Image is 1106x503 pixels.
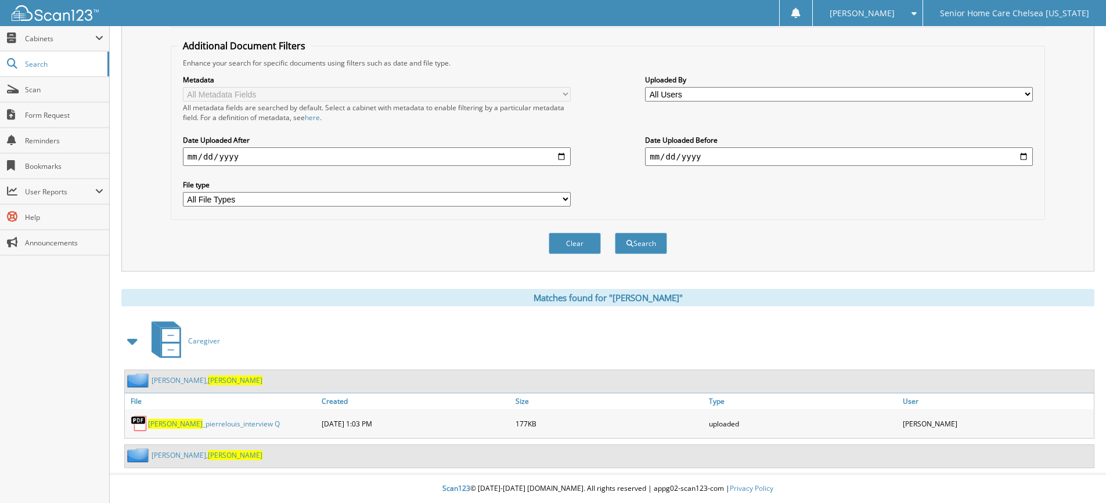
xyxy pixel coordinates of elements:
span: Search [25,59,102,69]
input: start [183,147,571,166]
span: Reminders [25,136,103,146]
div: uploaded [706,412,900,435]
div: Enhance your search for specific documents using filters such as date and file type. [177,58,1039,68]
span: Form Request [25,110,103,120]
span: Caregiver [188,336,220,346]
span: [PERSON_NAME] [208,375,262,385]
label: Uploaded By [645,75,1033,85]
a: [PERSON_NAME]_pierrelouis_interview Q [148,419,280,429]
span: Scan [25,85,103,95]
span: Scan123 [442,483,470,493]
span: Senior Home Care Chelsea [US_STATE] [940,10,1089,17]
span: [PERSON_NAME] [148,419,203,429]
div: © [DATE]-[DATE] [DOMAIN_NAME]. All rights reserved | appg02-scan123-com | [110,475,1106,503]
a: Type [706,393,900,409]
a: Caregiver [145,318,220,364]
span: Help [25,212,103,222]
div: Matches found for "[PERSON_NAME]" [121,289,1094,306]
a: User [900,393,1094,409]
div: 177KB [513,412,707,435]
a: here [305,113,320,122]
label: Date Uploaded Before [645,135,1033,145]
div: [DATE] 1:03 PM [319,412,513,435]
span: [PERSON_NAME] [208,450,262,460]
span: Bookmarks [25,161,103,171]
div: [PERSON_NAME] [900,412,1094,435]
a: Privacy Policy [730,483,773,493]
iframe: Chat Widget [1048,447,1106,503]
a: Size [513,393,707,409]
label: File type [183,180,571,190]
button: Clear [549,233,601,254]
span: Announcements [25,238,103,248]
img: folder2.png [127,448,152,462]
img: folder2.png [127,373,152,388]
label: Date Uploaded After [183,135,571,145]
button: Search [615,233,667,254]
a: File [125,393,319,409]
span: Cabinets [25,34,95,44]
a: [PERSON_NAME],[PERSON_NAME] [152,450,262,460]
div: All metadata fields are searched by default. Select a cabinet with metadata to enable filtering b... [183,103,571,122]
input: end [645,147,1033,166]
a: Created [319,393,513,409]
img: scan123-logo-white.svg [12,5,99,21]
span: [PERSON_NAME] [830,10,895,17]
legend: Additional Document Filters [177,39,311,52]
span: User Reports [25,187,95,197]
img: PDF.png [131,415,148,432]
label: Metadata [183,75,571,85]
a: [PERSON_NAME],[PERSON_NAME] [152,375,262,385]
